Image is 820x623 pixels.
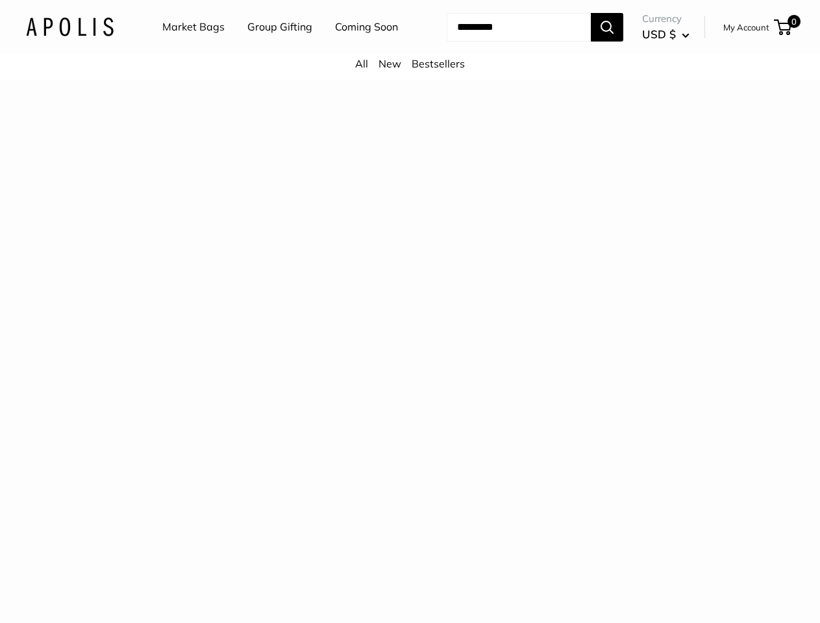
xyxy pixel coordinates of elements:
a: Group Gifting [247,18,312,37]
a: Coming Soon [335,18,398,37]
input: Search... [447,13,591,42]
button: USD $ [642,24,690,45]
span: 0 [788,15,801,28]
button: Search [591,13,623,42]
a: Bestsellers [412,57,465,70]
a: My Account [723,19,769,35]
span: Currency [642,10,690,28]
a: New [379,57,401,70]
span: USD $ [642,27,676,41]
a: Market Bags [162,18,225,37]
a: All [355,57,368,70]
a: 0 [775,19,791,35]
img: Apolis [26,18,114,36]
